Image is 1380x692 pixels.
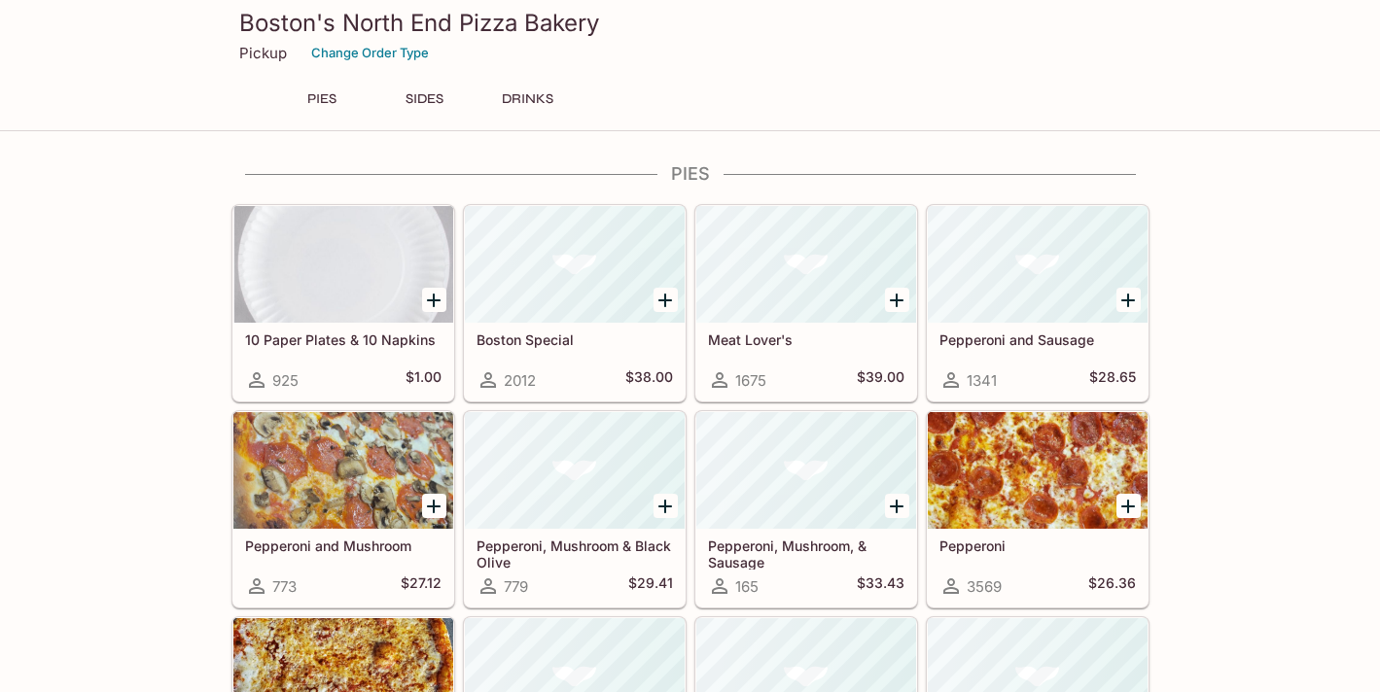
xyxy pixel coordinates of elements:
a: 10 Paper Plates & 10 Napkins925$1.00 [232,205,454,401]
span: 1341 [967,371,997,390]
button: Add Pepperoni, Mushroom, & Sausage [885,494,909,518]
span: 925 [272,371,299,390]
h5: $39.00 [857,368,904,392]
button: Add Pepperoni and Mushroom [422,494,446,518]
button: Add 10 Paper Plates & 10 Napkins [422,288,446,312]
h5: $1.00 [406,368,442,392]
p: Pickup [239,44,287,62]
h5: Boston Special [477,331,673,348]
a: Pepperoni and Mushroom773$27.12 [232,411,454,607]
h3: Boston's North End Pizza Bakery [239,8,1142,38]
h5: Pepperoni and Sausage [939,331,1136,348]
div: Meat Lover's [696,206,916,323]
a: Meat Lover's1675$39.00 [695,205,917,401]
span: 773 [272,577,297,596]
a: Pepperoni, Mushroom & Black Olive779$29.41 [464,411,686,607]
div: 10 Paper Plates & 10 Napkins [233,206,453,323]
h5: $38.00 [625,368,673,392]
span: 3569 [967,577,1002,596]
h4: PIES [231,163,1150,185]
button: Add Meat Lover's [885,288,909,312]
button: Add Pepperoni [1116,494,1141,518]
h5: Pepperoni, Mushroom & Black Olive [477,537,673,570]
div: Pepperoni and Sausage [928,206,1148,323]
h5: $26.36 [1088,574,1136,598]
button: Add Boston Special [654,288,678,312]
div: Pepperoni [928,412,1148,529]
h5: $33.43 [857,574,904,598]
button: Add Pepperoni, Mushroom & Black Olive [654,494,678,518]
h5: Meat Lover's [708,331,904,348]
div: Pepperoni and Mushroom [233,412,453,529]
button: PIES [278,86,366,113]
div: Boston Special [465,206,685,323]
button: DRINKS [484,86,572,113]
span: 2012 [504,371,536,390]
button: Add Pepperoni and Sausage [1116,288,1141,312]
h5: 10 Paper Plates & 10 Napkins [245,331,442,348]
div: Pepperoni, Mushroom, & Sausage [696,412,916,529]
span: 1675 [735,371,766,390]
h5: Pepperoni and Mushroom [245,537,442,554]
button: Change Order Type [302,38,438,68]
h5: Pepperoni [939,537,1136,554]
a: Pepperoni, Mushroom, & Sausage165$33.43 [695,411,917,607]
h5: Pepperoni, Mushroom, & Sausage [708,537,904,570]
a: Pepperoni and Sausage1341$28.65 [927,205,1149,401]
a: Boston Special2012$38.00 [464,205,686,401]
h5: $29.41 [628,574,673,598]
h5: $27.12 [401,574,442,598]
div: Pepperoni, Mushroom & Black Olive [465,412,685,529]
a: Pepperoni3569$26.36 [927,411,1149,607]
h5: $28.65 [1089,368,1136,392]
button: SIDES [381,86,469,113]
span: 779 [504,577,528,596]
span: 165 [735,577,759,596]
